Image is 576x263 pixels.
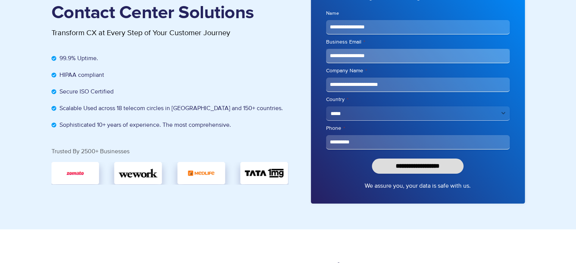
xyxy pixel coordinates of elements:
label: Company Name [326,67,510,75]
label: Business Email [326,38,510,46]
label: Phone [326,124,510,132]
span: HIPAA compliant [58,70,104,79]
span: Secure ISO Certified [58,87,114,96]
label: Country [326,96,510,103]
div: Trusted By 2500+ Businesses [52,148,288,154]
a: We assure you, your data is safe with us. [365,181,471,190]
div: 3 / 5 [52,162,99,184]
img: wework.svg [119,167,158,180]
span: Scalable Used across 18 telecom circles in [GEOGRAPHIC_DATA] and 150+ countries. [58,104,283,113]
img: TATA_1mg_Logo.svg [245,167,283,180]
span: Sophisticated 10+ years of experience. The most comprehensive. [58,120,231,129]
img: medlife [187,167,215,180]
div: 1 / 5 [240,162,288,184]
div: 5 / 5 [177,162,225,184]
p: Transform CX at Every Step of Your Customer Journey [52,27,288,39]
div: 4 / 5 [114,162,162,184]
label: Name [326,10,510,17]
span: 99.9% Uptime. [58,54,98,63]
img: zomato.jpg [63,167,88,180]
div: Image Carousel [52,162,288,184]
